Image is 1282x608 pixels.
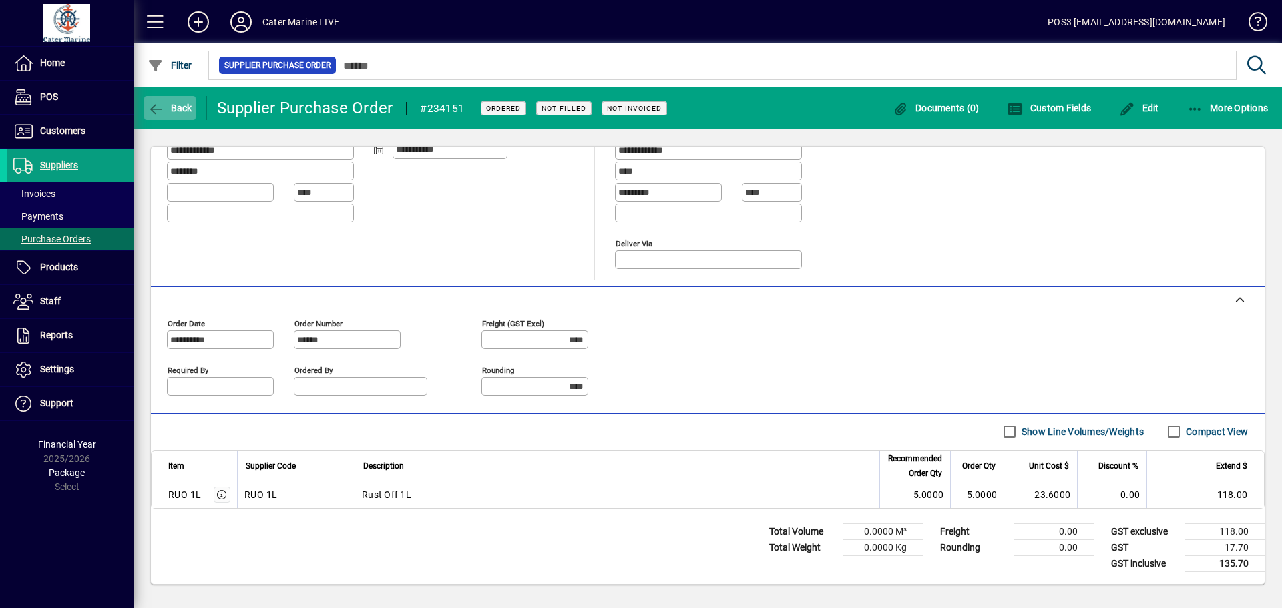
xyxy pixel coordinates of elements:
[40,330,73,340] span: Reports
[40,262,78,272] span: Products
[1239,3,1265,46] a: Knowledge Base
[1019,425,1144,438] label: Show Line Volumes/Weights
[134,96,207,120] app-page-header-button: Back
[38,439,96,450] span: Financial Year
[1004,96,1094,120] button: Custom Fields
[1029,459,1069,473] span: Unit Cost $
[217,97,393,119] div: Supplier Purchase Order
[294,365,333,374] mat-label: Ordered by
[1104,555,1185,572] td: GST inclusive
[1104,539,1185,555] td: GST
[362,488,411,501] span: Rust Off 1L
[1185,539,1265,555] td: 17.70
[49,467,85,478] span: Package
[1183,425,1248,438] label: Compact View
[40,57,65,68] span: Home
[7,228,134,250] a: Purchase Orders
[420,98,464,119] div: #234151
[7,81,134,114] a: POS
[1185,555,1265,572] td: 135.70
[7,251,134,284] a: Products
[1014,539,1094,555] td: 0.00
[40,91,58,102] span: POS
[168,365,208,374] mat-label: Required by
[1104,523,1185,539] td: GST exclusive
[168,488,202,501] div: RUO-1L
[482,318,544,328] mat-label: Freight (GST excl)
[220,10,262,34] button: Profile
[13,188,55,199] span: Invoices
[933,539,1014,555] td: Rounding
[224,59,331,72] span: Supplier Purchase Order
[7,182,134,205] a: Invoices
[482,365,514,374] mat-label: Rounding
[13,211,63,222] span: Payments
[616,238,652,248] mat-label: Deliver via
[7,319,134,352] a: Reports
[168,459,184,473] span: Item
[1184,96,1272,120] button: More Options
[294,318,343,328] mat-label: Order number
[7,115,134,148] a: Customers
[40,160,78,170] span: Suppliers
[40,398,73,408] span: Support
[843,539,923,555] td: 0.0000 Kg
[144,96,196,120] button: Back
[889,96,983,120] button: Documents (0)
[763,539,843,555] td: Total Weight
[237,481,355,508] td: RUO-1L
[148,103,192,113] span: Back
[1116,96,1162,120] button: Edit
[486,104,521,113] span: Ordered
[7,47,134,80] a: Home
[7,205,134,228] a: Payments
[40,364,74,374] span: Settings
[13,234,91,244] span: Purchase Orders
[1216,459,1247,473] span: Extend $
[1077,481,1146,508] td: 0.00
[888,451,942,481] span: Recommended Order Qty
[843,523,923,539] td: 0.0000 M³
[1119,103,1159,113] span: Edit
[1014,523,1094,539] td: 0.00
[144,53,196,77] button: Filter
[363,459,404,473] span: Description
[893,103,980,113] span: Documents (0)
[40,125,85,136] span: Customers
[40,296,61,306] span: Staff
[1187,103,1269,113] span: More Options
[1004,481,1077,508] td: 23.6000
[7,387,134,420] a: Support
[1146,481,1264,508] td: 118.00
[1048,11,1225,33] div: POS3 [EMAIL_ADDRESS][DOMAIN_NAME]
[177,10,220,34] button: Add
[542,104,586,113] span: Not Filled
[168,318,205,328] mat-label: Order date
[262,11,339,33] div: Cater Marine LIVE
[246,459,296,473] span: Supplier Code
[148,60,192,71] span: Filter
[1098,459,1138,473] span: Discount %
[1185,523,1265,539] td: 118.00
[933,523,1014,539] td: Freight
[1007,103,1091,113] span: Custom Fields
[763,523,843,539] td: Total Volume
[879,481,950,508] td: 5.0000
[7,353,134,386] a: Settings
[962,459,996,473] span: Order Qty
[607,104,662,113] span: Not Invoiced
[7,285,134,318] a: Staff
[950,481,1004,508] td: 5.0000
